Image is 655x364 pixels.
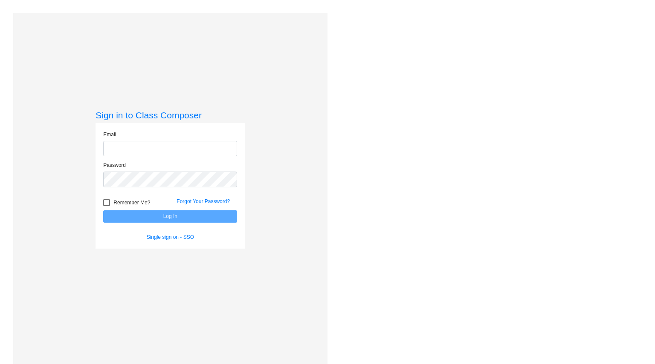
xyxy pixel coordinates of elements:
label: Email [103,131,116,138]
a: Forgot Your Password? [177,198,230,204]
h3: Sign in to Class Composer [96,110,245,120]
span: Remember Me? [113,198,150,208]
button: Log In [103,210,237,223]
a: Single sign on - SSO [147,234,194,240]
label: Password [103,161,126,169]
